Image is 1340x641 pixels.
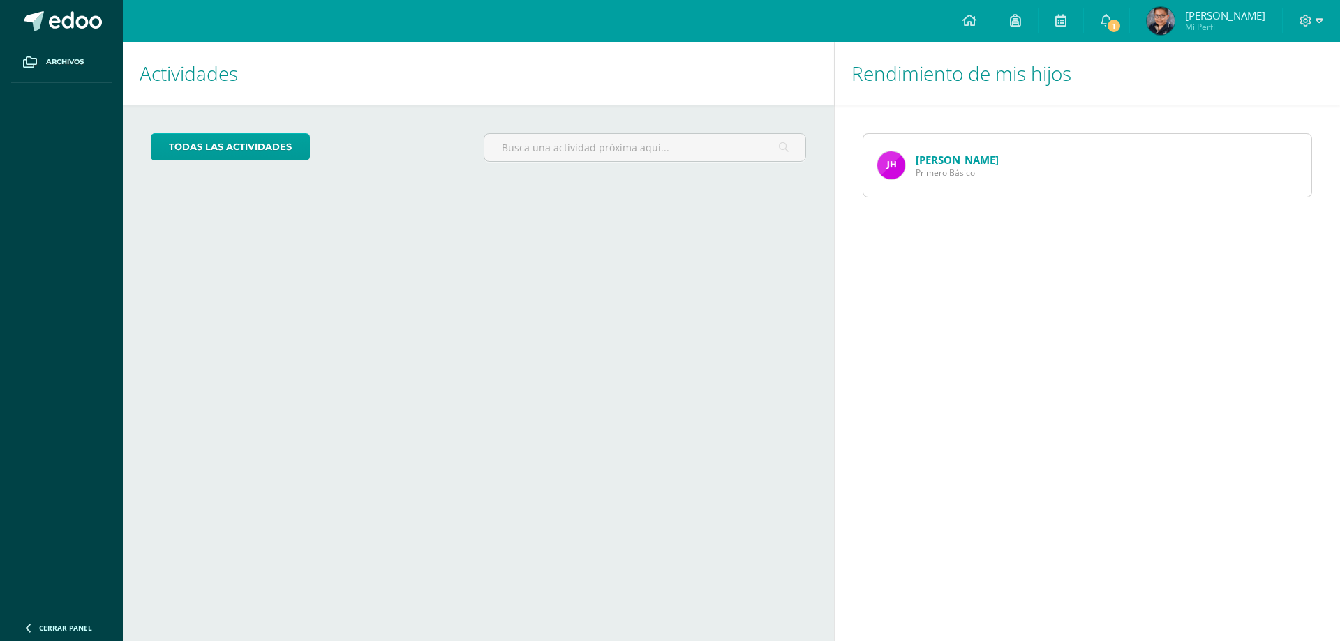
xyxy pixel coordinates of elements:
[877,151,905,179] img: 68d4922e0176d7a7f017c3d721b08273.png
[1106,18,1122,33] span: 1
[484,134,805,161] input: Busca una actividad próxima aquí...
[1185,21,1265,33] span: Mi Perfil
[39,623,92,633] span: Cerrar panel
[140,42,817,105] h1: Actividades
[916,153,999,167] a: [PERSON_NAME]
[1147,7,1175,35] img: a46d3b59a38c3864d2b3742c4bbcd643.png
[11,42,112,83] a: Archivos
[851,42,1323,105] h1: Rendimiento de mis hijos
[916,167,999,179] span: Primero Básico
[151,133,310,160] a: todas las Actividades
[1185,8,1265,22] span: [PERSON_NAME]
[46,56,84,68] span: Archivos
